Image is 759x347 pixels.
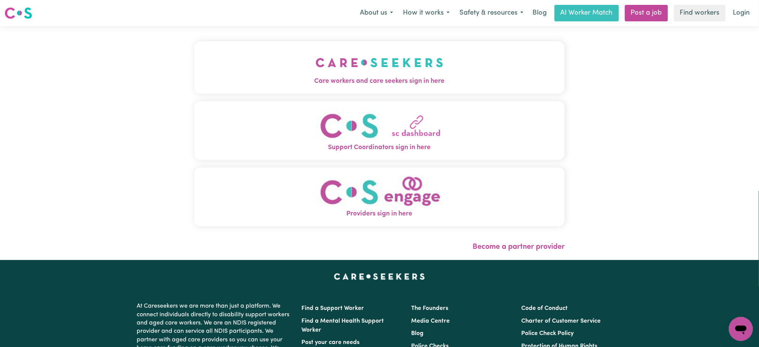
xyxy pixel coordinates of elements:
a: Find workers [674,5,726,21]
button: Providers sign in here [194,168,565,226]
a: The Founders [412,305,449,311]
a: Post your care needs [302,340,360,346]
button: About us [355,5,398,21]
button: Safety & resources [455,5,528,21]
button: Support Coordinators sign in here [194,101,565,160]
span: Providers sign in here [194,209,565,219]
span: Support Coordinators sign in here [194,143,565,153]
a: Find a Support Worker [302,305,364,311]
a: Police Check Policy [521,331,574,337]
a: Careseekers logo [4,4,32,22]
span: Care workers and care seekers sign in here [194,76,565,86]
a: Login [729,5,755,21]
button: Care workers and care seekers sign in here [194,41,565,94]
a: Charter of Customer Service [521,318,601,324]
img: Careseekers logo [4,6,32,20]
a: Media Centre [412,318,450,324]
button: How it works [398,5,455,21]
a: Become a partner provider [473,243,565,251]
a: AI Worker Match [555,5,619,21]
a: Find a Mental Health Support Worker [302,318,384,333]
a: Post a job [625,5,668,21]
a: Blog [528,5,552,21]
iframe: Button to launch messaging window [729,317,753,341]
a: Careseekers home page [334,274,425,280]
a: Blog [412,331,424,337]
a: Code of Conduct [521,305,568,311]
